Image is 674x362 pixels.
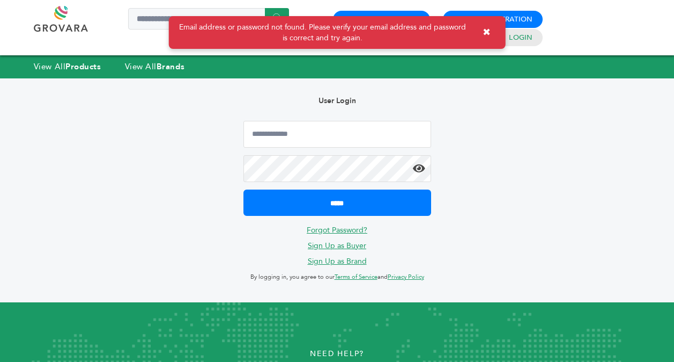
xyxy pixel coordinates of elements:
b: User Login [319,96,356,106]
strong: Brands [157,61,184,72]
strong: Products [65,61,101,72]
a: Brand Registration [453,15,533,24]
a: Sign Up as Buyer [308,241,366,251]
a: Login [509,33,532,42]
a: View AllBrands [125,61,185,72]
a: Buyer Registration [343,15,420,24]
a: View AllProducts [34,61,101,72]
p: Need Help? [34,346,640,362]
a: Sign Up as Brand [308,256,367,266]
input: Email Address [243,121,431,148]
span: Email address or password not found. Please verify your email address and password is correct and... [175,22,469,43]
a: Forgot Password? [307,225,367,235]
p: By logging in, you agree to our and [243,271,431,284]
a: Terms of Service [335,273,377,281]
input: Password [243,155,431,182]
a: Privacy Policy [388,273,424,281]
button: ✖ [475,21,499,44]
input: Search a product or brand... [128,8,289,30]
